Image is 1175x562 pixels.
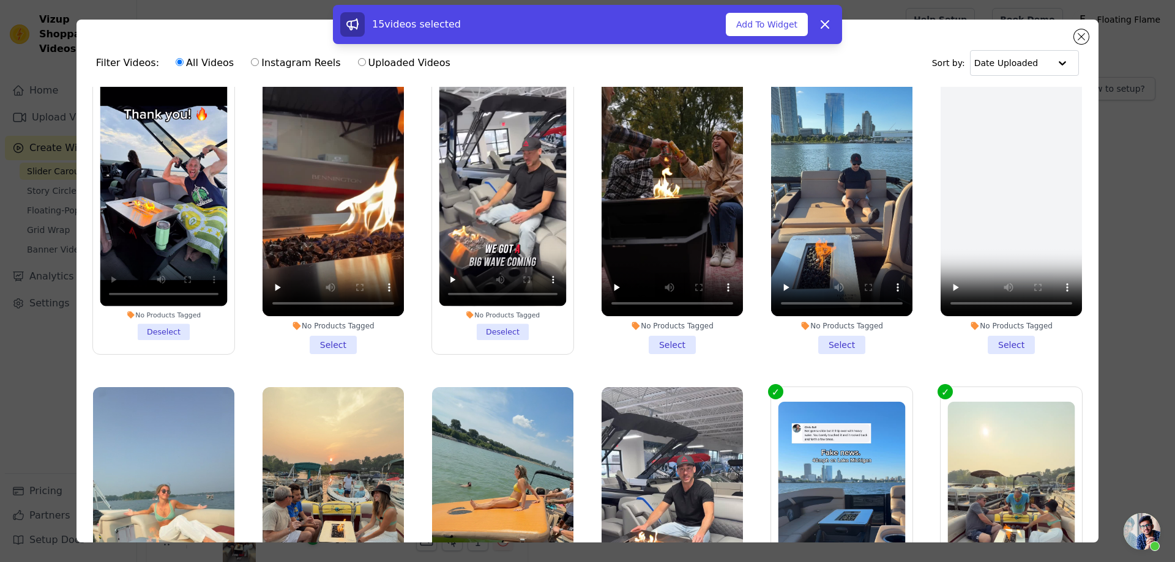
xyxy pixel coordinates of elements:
[263,321,404,331] div: No Products Tagged
[357,55,451,71] label: Uploaded Videos
[439,310,566,319] div: No Products Tagged
[372,18,461,30] span: 15 videos selected
[175,55,234,71] label: All Videos
[941,321,1082,331] div: No Products Tagged
[96,49,457,77] div: Filter Videos:
[602,321,743,331] div: No Products Tagged
[726,13,808,36] button: Add To Widget
[100,310,227,319] div: No Products Tagged
[771,321,912,331] div: No Products Tagged
[250,55,341,71] label: Instagram Reels
[932,50,1080,76] div: Sort by:
[1124,513,1160,550] div: Open chat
